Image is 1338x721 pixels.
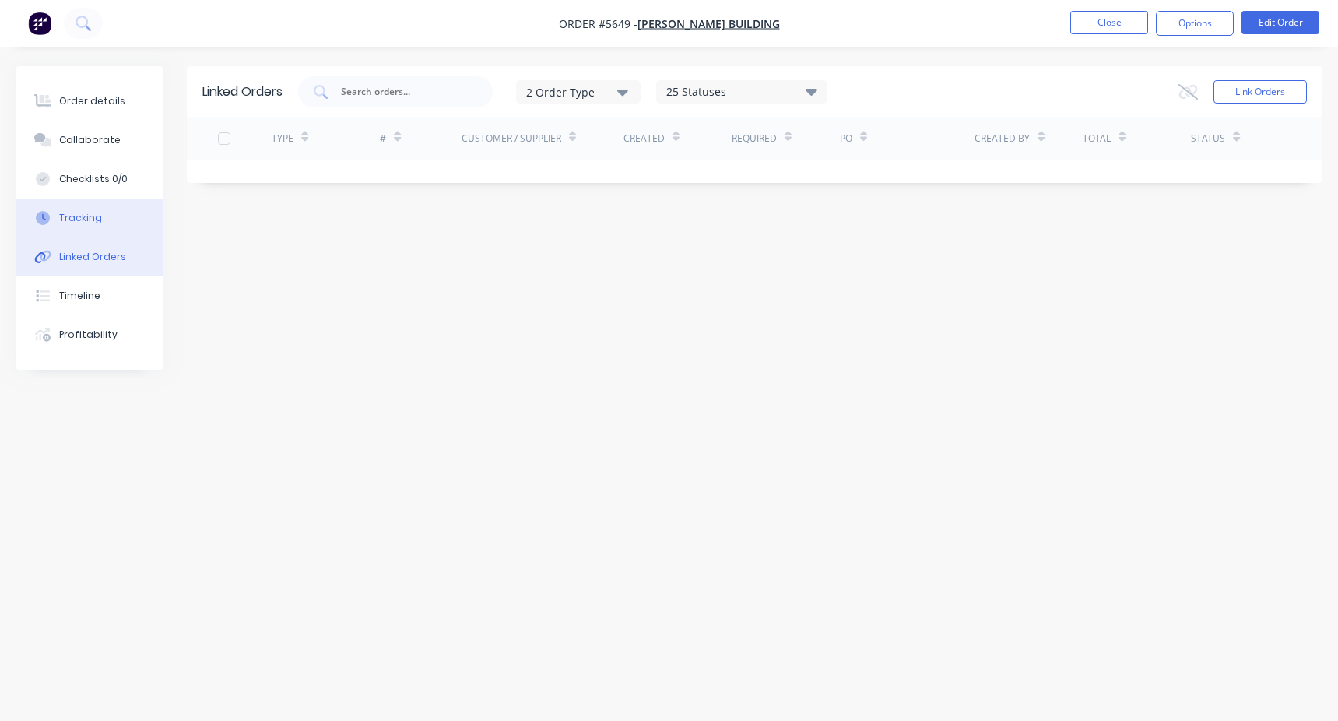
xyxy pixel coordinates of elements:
[462,132,561,146] div: Customer / Supplier
[59,94,125,108] div: Order details
[16,237,163,276] button: Linked Orders
[59,172,128,186] div: Checklists 0/0
[1241,11,1319,34] button: Edit Order
[59,250,126,264] div: Linked Orders
[623,132,665,146] div: Created
[380,132,386,146] div: #
[16,276,163,315] button: Timeline
[559,16,637,31] span: Order #5649 -
[59,133,121,147] div: Collaborate
[1213,80,1307,104] button: Link Orders
[272,132,293,146] div: TYPE
[339,84,469,100] input: Search orders...
[16,199,163,237] button: Tracking
[526,83,630,100] div: 2 Order Type
[1083,132,1111,146] div: Total
[975,132,1030,146] div: Created By
[59,328,118,342] div: Profitability
[59,289,100,303] div: Timeline
[1070,11,1148,34] button: Close
[16,315,163,354] button: Profitability
[59,211,102,225] div: Tracking
[516,80,641,104] button: 2 Order Type
[840,132,852,146] div: PO
[1191,132,1225,146] div: Status
[637,16,780,31] a: [PERSON_NAME] Building
[657,83,827,100] div: 25 Statuses
[28,12,51,35] img: Factory
[732,132,777,146] div: Required
[16,121,163,160] button: Collaborate
[16,82,163,121] button: Order details
[1156,11,1234,36] button: Options
[16,160,163,199] button: Checklists 0/0
[202,83,283,101] div: Linked Orders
